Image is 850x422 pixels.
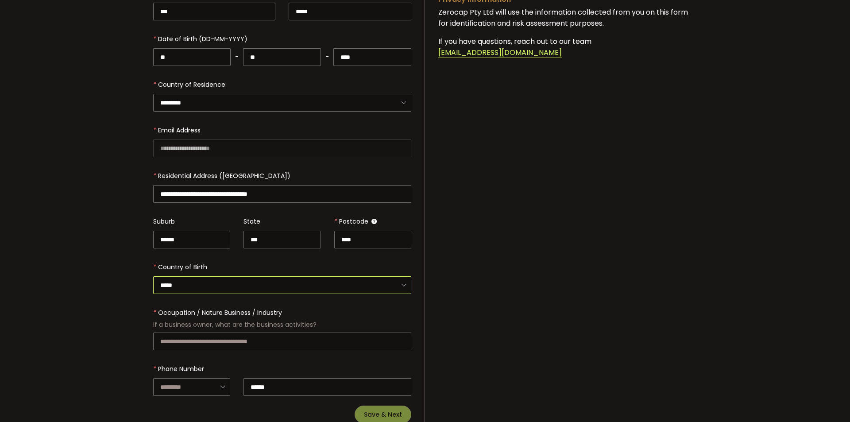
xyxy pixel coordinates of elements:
span: Save & Next [364,411,402,418]
span: - [325,48,329,66]
span: - [235,48,239,66]
iframe: Chat Widget [806,379,850,422]
span: If you have questions, reach out to our team [438,36,591,46]
span: [EMAIL_ADDRESS][DOMAIN_NAME] [438,47,562,58]
span: Zerocap Pty Ltd will use the information collected from you on this form for identification and r... [438,7,688,28]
